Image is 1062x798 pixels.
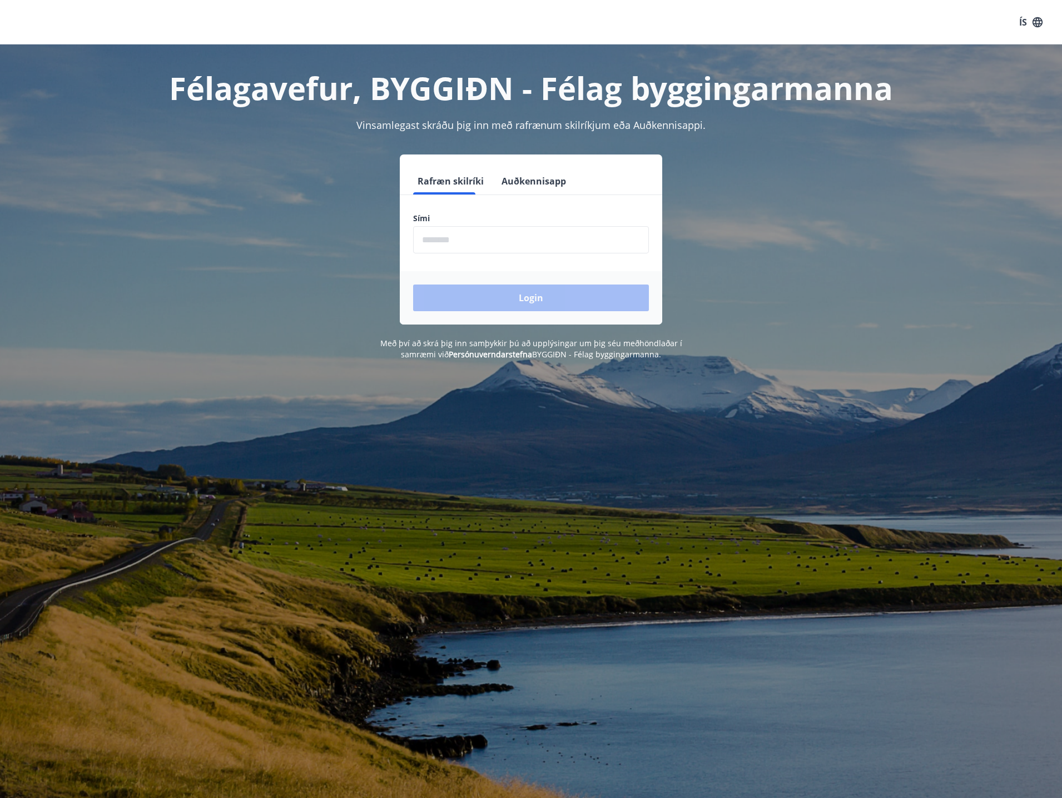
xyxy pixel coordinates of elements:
[356,118,706,132] span: Vinsamlegast skráðu þig inn með rafrænum skilríkjum eða Auðkennisappi.
[449,349,532,360] a: Persónuverndarstefna
[413,168,488,194] button: Rafræn skilríki
[1013,12,1049,32] button: ÍS
[413,213,649,224] label: Sími
[497,168,570,194] button: Auðkennisapp
[144,67,918,109] h1: Félagavefur, BYGGIÐN - Félag byggingarmanna
[380,338,682,360] span: Með því að skrá þig inn samþykkir þú að upplýsingar um þig séu meðhöndlaðar í samræmi við BYGGIÐN...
